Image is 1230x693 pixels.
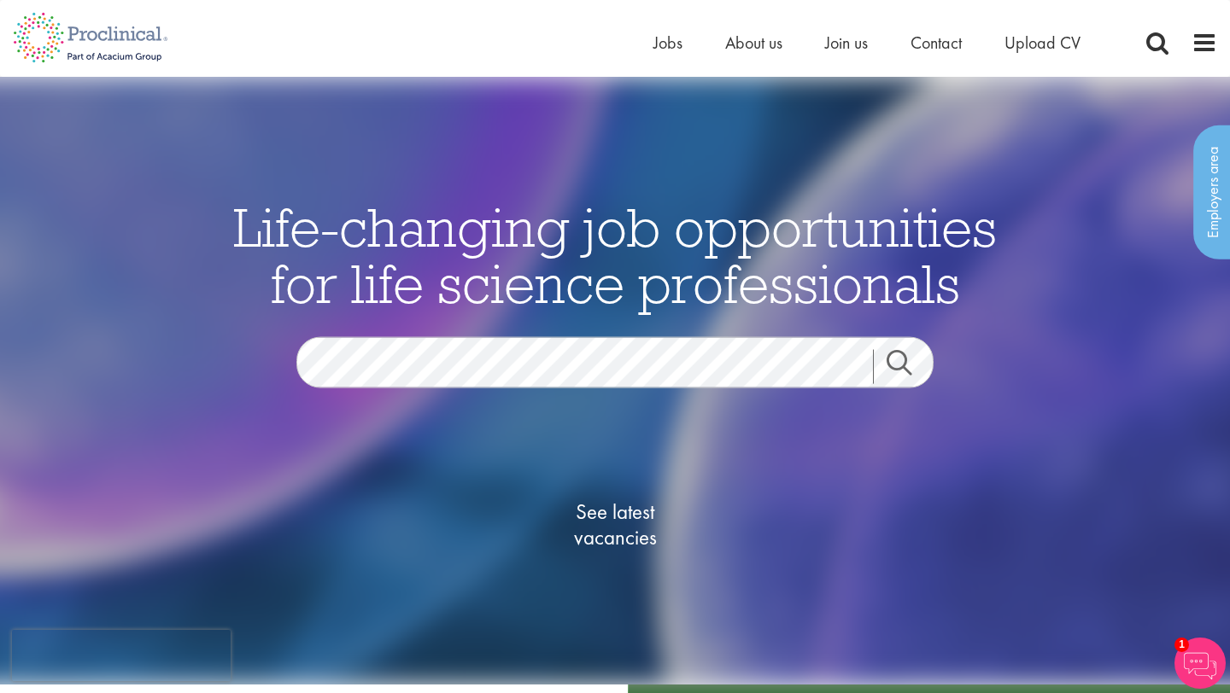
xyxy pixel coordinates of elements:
a: Job search submit button [873,349,946,383]
a: Contact [911,32,962,54]
a: Jobs [653,32,682,54]
span: 1 [1174,638,1189,652]
a: Join us [825,32,868,54]
a: Upload CV [1004,32,1081,54]
iframe: reCAPTCHA [12,630,231,681]
span: See latest vacancies [530,498,700,550]
a: About us [725,32,782,54]
span: Life-changing job opportunities for life science professionals [233,192,997,317]
img: Chatbot [1174,638,1226,689]
a: See latestvacancies [530,430,700,618]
